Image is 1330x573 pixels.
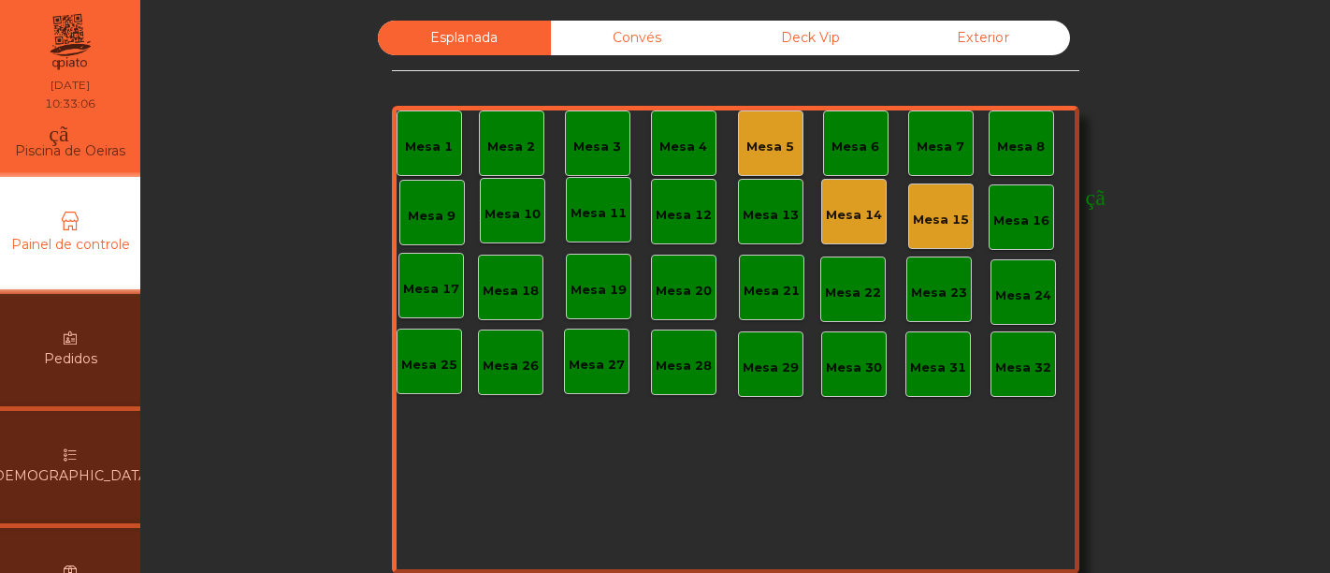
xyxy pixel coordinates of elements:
font: Esplanada [430,29,499,46]
font: Mesa 3 [573,139,621,154]
font: Mesa 28 [656,358,712,373]
font: Mesa 26 [483,358,539,373]
font: Mesa 6 [831,139,879,154]
font: Mesa 11 [571,205,627,220]
font: Mesa 7 [917,139,964,154]
font: Pedidos [44,350,97,367]
font: Piscina de Oeiras [15,142,125,159]
font: Mesa 17 [403,281,459,296]
font: Mesa 23 [911,285,967,300]
font: Mesa 2 [487,139,535,154]
font: monetização_ativada [819,178,1221,200]
font: Mesa 21 [744,283,800,298]
font: Mesa 22 [825,285,881,300]
font: Mesa 29 [743,360,799,375]
font: Mesa 1 [405,139,453,154]
font: 10:33:06 [45,96,95,110]
font: Mesa 24 [995,287,1051,302]
font: Mesa 9 [408,208,455,223]
font: Deck Vip [781,29,840,46]
font: Mesa 13 [743,207,799,222]
font: Mesa 4 [659,139,707,154]
font: Mesa 31 [910,360,966,375]
font: Mesa 20 [656,283,712,298]
img: qpiato [47,9,93,75]
font: Painel de controle [11,236,130,253]
font: Mesa 12 [656,207,712,222]
font: Mesa 30 [826,360,882,375]
font: Mesa 27 [569,357,625,372]
font: Exterior [957,29,1009,46]
font: Mesa 32 [995,360,1051,375]
font: [DATE] [51,78,90,92]
font: Mesa 18 [483,283,539,298]
font: Mesa 19 [571,282,627,297]
font: Mesa 8 [997,139,1045,154]
font: Convés [613,29,661,46]
font: Mesa 25 [401,357,457,372]
font: Mesa 10 [484,206,541,221]
font: feito [963,206,1076,228]
font: monetização_ativada [736,110,1137,132]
